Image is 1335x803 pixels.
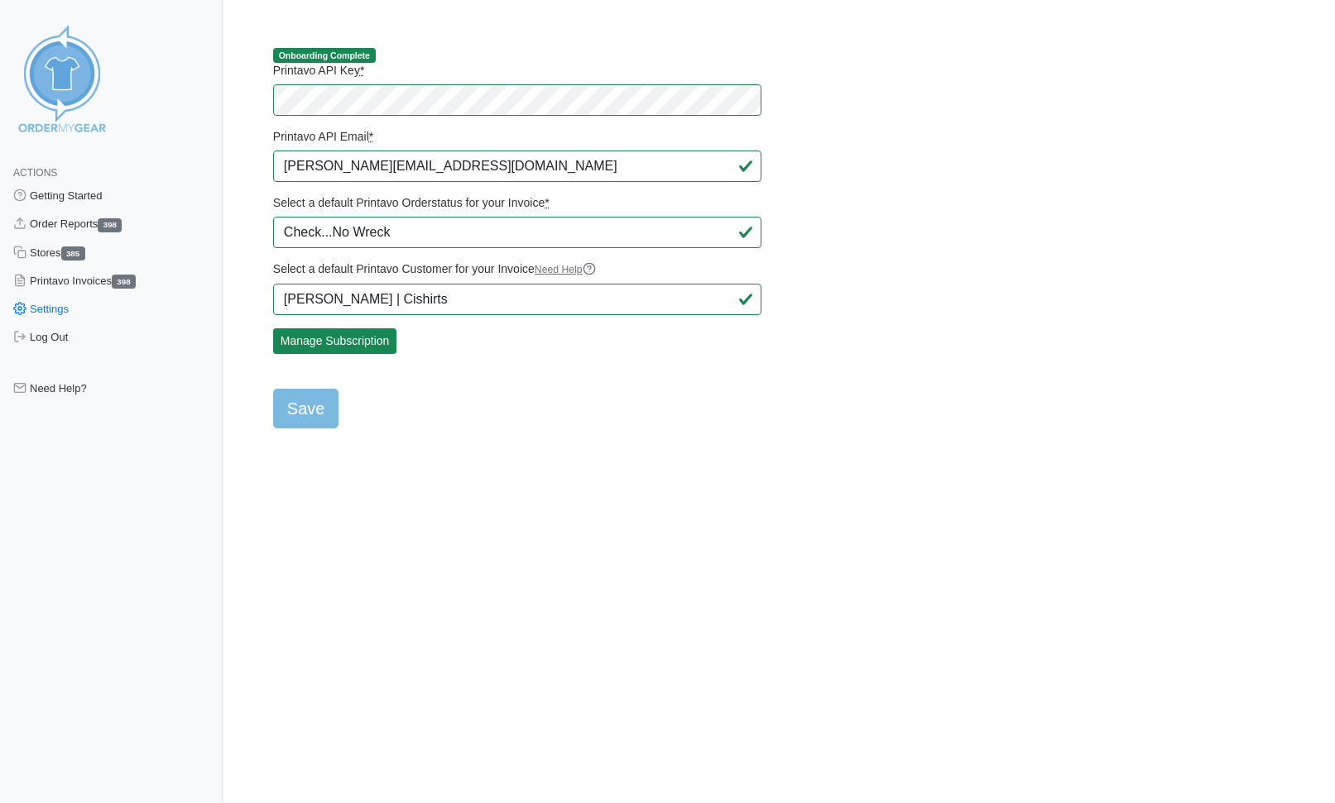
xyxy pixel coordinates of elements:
[61,246,85,260] span: 385
[98,218,122,232] span: 398
[273,129,762,144] label: Printavo API Email
[13,167,57,179] span: Actions
[273,63,762,78] label: Printavo API Key
[273,195,762,210] label: Select a default Printavo Orderstatus for your Invoice
[273,389,339,428] input: Save
[273,328,397,354] a: Manage Subscription
[535,264,596,275] a: Need Help
[369,130,373,143] abbr: required
[112,275,136,289] span: 398
[545,196,549,209] abbr: required
[273,284,762,315] input: Type at least 4 characters
[273,261,762,277] label: Select a default Printavo Customer for your Invoice
[360,64,364,77] abbr: required
[273,48,376,63] span: Onboarding Complete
